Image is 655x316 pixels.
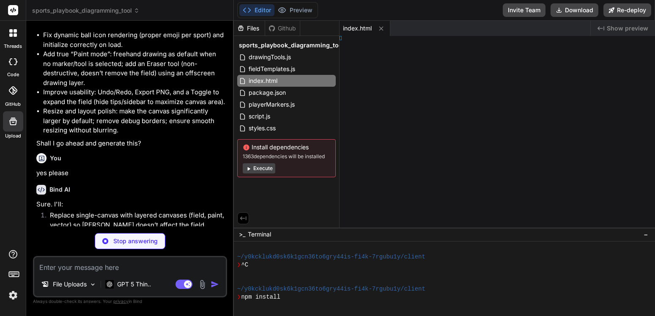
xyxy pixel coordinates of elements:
[237,285,425,293] span: ~/y0kcklukd0sk6k1gcn36to6gry44is-fi4k-7rgubu1y/client
[248,76,278,86] span: index.html
[237,261,241,269] span: ❯
[4,43,22,50] label: threads
[241,293,280,301] span: npm install
[33,297,227,305] p: Always double-check its answers. Your in Bind
[113,299,129,304] span: privacy
[248,88,287,98] span: package.json
[241,261,248,269] span: ^C
[551,3,598,17] button: Download
[43,211,225,230] li: Replace single-canvas with layered canvases (field, paint, vector) so [PERSON_NAME] doesn’t affec...
[117,280,151,289] p: GPT 5 Thin..
[6,288,20,302] img: settings
[7,71,19,78] label: code
[248,111,271,121] span: script.js
[343,24,372,33] span: index.html
[644,230,648,239] span: −
[274,4,316,16] button: Preview
[43,107,225,135] li: Resize and layout polish: make the canvas significantly larger by default; remove debug borders; ...
[49,185,70,194] h6: Bind AI
[603,3,651,17] button: Re-deploy
[239,230,245,239] span: >_
[50,154,61,162] h6: You
[239,4,274,16] button: Editor
[36,139,225,148] p: Shall I go ahead and generate this?
[248,52,292,62] span: drawingTools.js
[5,132,21,140] label: Upload
[239,41,344,49] span: sports_playbook_diagramming_tool
[36,200,225,209] p: Sure. I'll:
[89,281,96,288] img: Pick Models
[234,24,265,33] div: Files
[43,88,225,107] li: Improve usability: Undo/Redo, Export PNG, and a Toggle to expand the field (hide tips/sidebar to ...
[503,3,545,17] button: Invite Team
[243,163,275,173] button: Execute
[5,101,21,108] label: GitHub
[53,280,87,289] p: File Uploads
[211,280,219,289] img: icon
[43,30,225,49] li: Fix dynamic ball icon rendering (proper emoji per sport) and initialize correctly on load.
[197,280,207,289] img: attachment
[248,230,271,239] span: Terminal
[237,293,241,301] span: ❯
[642,228,650,241] button: −
[265,24,300,33] div: Github
[36,168,225,178] p: yes please
[248,99,296,110] span: playerMarkers.js
[105,280,114,288] img: GPT 5 Thinking High
[43,49,225,88] li: Add true “Paint mode”: freehand drawing as default when no marker/tool is selected; add an Eraser...
[113,237,158,245] p: Stop answering
[243,153,330,160] span: 1363 dependencies will be installed
[237,253,425,261] span: ~/y0kcklukd0sk6k1gcn36to6gry44is-fi4k-7rgubu1y/client
[32,6,140,15] span: sports_playbook_diagramming_tool
[243,143,330,151] span: Install dependencies
[248,123,277,133] span: styles.css
[248,64,296,74] span: fieldTemplates.js
[607,24,648,33] span: Show preview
